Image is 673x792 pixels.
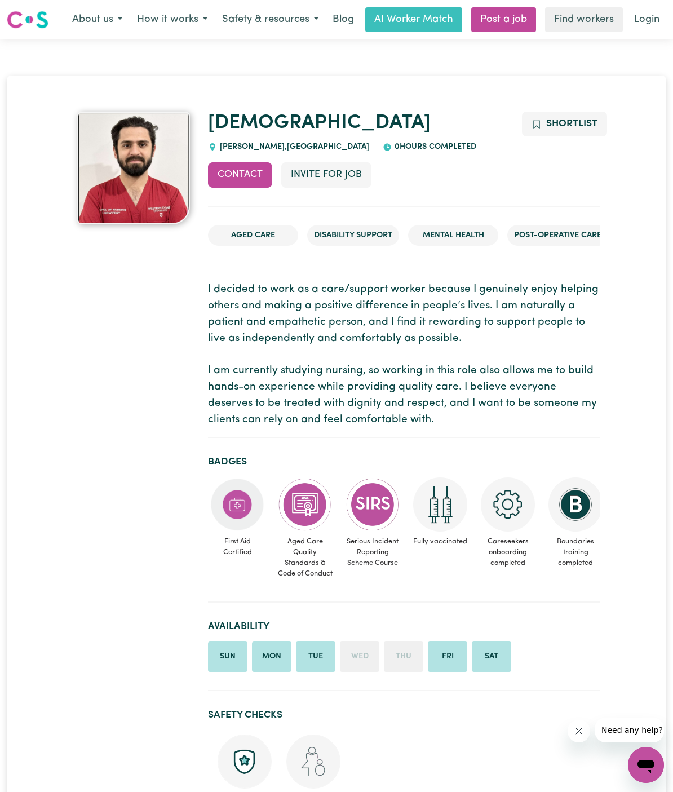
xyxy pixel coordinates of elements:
button: How it works [130,8,215,32]
img: Care and support worker has completed First Aid Certification [210,477,264,532]
li: Aged Care [208,225,298,246]
li: Available on Sunday [208,641,247,672]
a: Muhammad 's profile picture' [73,112,194,224]
button: Safety & resources [215,8,326,32]
img: CS Academy: Boundaries in care and support work course completed [548,477,603,532]
span: Careseekers onboarding completed [479,532,537,573]
a: Careseekers logo [7,7,48,33]
a: Find workers [545,7,623,32]
h2: Safety Checks [208,709,600,721]
span: Aged Care Quality Standards & Code of Conduct [276,532,334,584]
button: Invite for Job [281,162,371,187]
a: Login [627,7,666,32]
iframe: Button to launch messaging window [628,747,664,783]
iframe: Message from company [595,718,664,742]
span: Shortlist [546,119,597,129]
span: Serious Incident Reporting Scheme Course [343,532,402,573]
li: Mental Health [408,225,498,246]
span: Boundaries training completed [546,532,605,573]
span: First Aid Certified [208,532,267,562]
span: 0 hours completed [392,143,476,151]
button: Add to shortlist [522,112,607,136]
a: AI Worker Match [365,7,462,32]
img: Muhammad [77,112,190,224]
iframe: Close message [568,720,590,742]
button: Contact [208,162,272,187]
li: Available on Tuesday [296,641,335,672]
img: Police check [218,735,272,789]
h2: Badges [208,456,600,468]
img: CS Academy: Serious Incident Reporting Scheme course completed [346,477,400,532]
li: Post-operative care [507,225,608,246]
img: Careseekers logo [7,10,48,30]
h2: Availability [208,621,600,632]
a: [DEMOGRAPHIC_DATA] [208,113,431,133]
p: I decided to work as a care/support worker because I genuinely enjoy helping others and making a ... [208,282,600,428]
li: Available on Monday [252,641,291,672]
img: CS Academy: Aged Care Quality Standards & Code of Conduct course completed [278,477,332,532]
a: Post a job [471,7,536,32]
li: Unavailable on Wednesday [340,641,379,672]
span: [PERSON_NAME] , [GEOGRAPHIC_DATA] [217,143,369,151]
img: Working with children check [286,735,340,789]
img: Care and support worker has received 2 doses of COVID-19 vaccine [413,477,467,532]
button: About us [65,8,130,32]
li: Available on Friday [428,641,467,672]
span: Fully vaccinated [411,532,470,551]
a: Blog [326,7,361,32]
li: Disability Support [307,225,399,246]
li: Unavailable on Thursday [384,641,423,672]
li: Available on Saturday [472,641,511,672]
img: CS Academy: Careseekers Onboarding course completed [481,477,535,532]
